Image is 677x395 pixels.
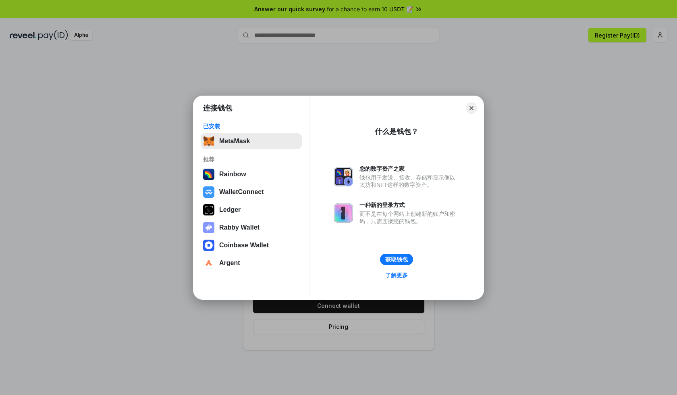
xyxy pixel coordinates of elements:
[334,167,353,186] img: svg+xml,%3Csvg%20xmlns%3D%22http%3A%2F%2Fwww.w3.org%2F2000%2Fsvg%22%20fill%3D%22none%22%20viewBox...
[380,270,413,280] a: 了解更多
[203,186,214,198] img: svg+xml,%3Csvg%20width%3D%2228%22%20height%3D%2228%22%20viewBox%3D%220%200%2028%2028%22%20fill%3D...
[359,210,459,225] div: 而不是在每个网站上创建新的账户和密码，只需连接您的钱包。
[466,102,477,114] button: Close
[201,237,302,253] button: Coinbase Wallet
[219,206,241,213] div: Ledger
[201,133,302,149] button: MetaMask
[203,136,214,147] img: svg+xml,%3Csvg%20fill%3D%22none%22%20height%3D%2233%22%20viewBox%3D%220%200%2035%2033%22%20width%...
[219,224,260,231] div: Rabby Wallet
[203,103,232,113] h1: 连接钱包
[201,202,302,218] button: Ledger
[203,222,214,233] img: svg+xml,%3Csvg%20xmlns%3D%22http%3A%2F%2Fwww.w3.org%2F2000%2Fsvg%22%20fill%3D%22none%22%20viewBox...
[201,219,302,236] button: Rabby Wallet
[359,165,459,172] div: 您的数字资产之家
[203,169,214,180] img: svg+xml,%3Csvg%20width%3D%22120%22%20height%3D%22120%22%20viewBox%3D%220%200%20120%20120%22%20fil...
[359,201,459,209] div: 一种新的登录方式
[219,138,250,145] div: MetaMask
[203,204,214,215] img: svg+xml,%3Csvg%20xmlns%3D%22http%3A%2F%2Fwww.w3.org%2F2000%2Fsvg%22%20width%3D%2228%22%20height%3...
[203,240,214,251] img: svg+xml,%3Csvg%20width%3D%2228%22%20height%3D%2228%22%20viewBox%3D%220%200%2028%2028%22%20fill%3D...
[201,255,302,271] button: Argent
[219,242,269,249] div: Coinbase Wallet
[201,184,302,200] button: WalletConnect
[203,123,299,130] div: 已安装
[219,188,264,196] div: WalletConnect
[203,156,299,163] div: 推荐
[385,272,408,279] div: 了解更多
[359,174,459,188] div: 钱包用于发送、接收、存储和显示像以太坊和NFT这样的数字资产。
[334,203,353,223] img: svg+xml,%3Csvg%20xmlns%3D%22http%3A%2F%2Fwww.w3.org%2F2000%2Fsvg%22%20fill%3D%22none%22%20viewBox...
[203,257,214,269] img: svg+xml,%3Csvg%20width%3D%2228%22%20height%3D%2228%22%20viewBox%3D%220%200%2028%2028%22%20fill%3D...
[219,171,246,178] div: Rainbow
[375,127,418,136] div: 什么是钱包？
[380,254,413,265] button: 获取钱包
[219,259,240,267] div: Argent
[201,166,302,182] button: Rainbow
[385,256,408,263] div: 获取钱包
